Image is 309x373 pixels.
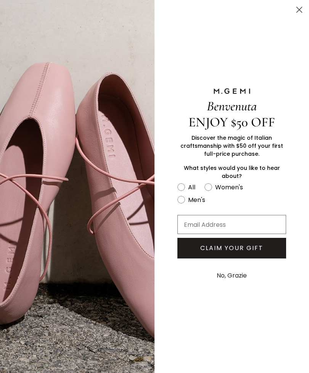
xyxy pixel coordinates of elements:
[293,3,306,16] button: Close dialog
[177,238,286,258] button: CLAIM YOUR GIFT
[215,182,243,192] div: Women's
[188,182,195,192] div: All
[177,215,286,234] input: Email Address
[213,266,251,285] button: No, Grazie
[213,88,251,95] img: M.GEMI
[188,114,275,130] span: ENJOY $50 OFF
[184,164,280,180] span: What styles would you like to hear about?
[207,98,257,114] span: Benvenuta
[188,195,205,205] div: Men's
[180,134,283,158] span: Discover the magic of Italian craftsmanship with $50 off your first full-price purchase.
